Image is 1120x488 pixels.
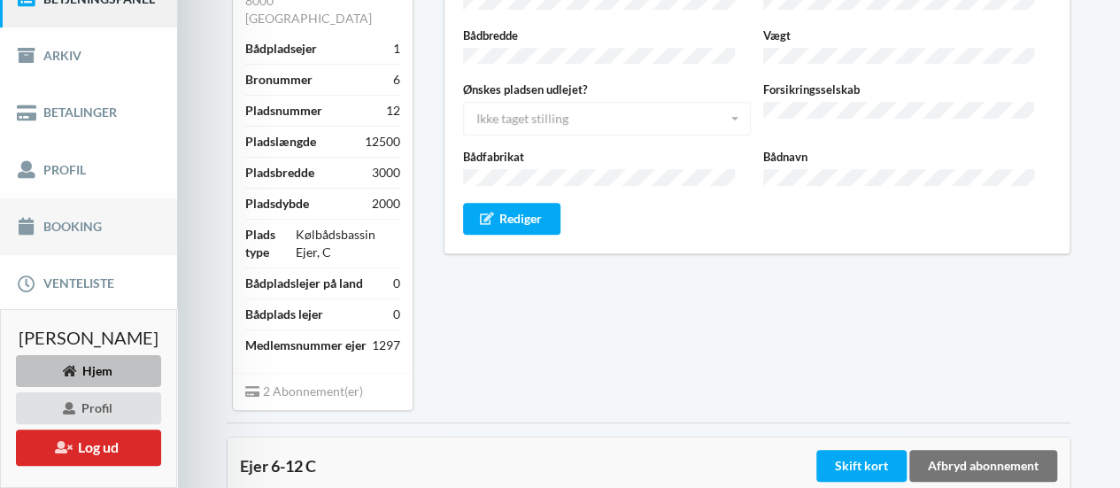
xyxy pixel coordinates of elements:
[372,337,400,354] div: 1297
[816,450,907,482] div: Skift kort
[16,355,161,387] div: Hjem
[763,81,1051,98] label: Forsikringsselskab
[245,337,367,354] div: Medlemsnummer ejer
[245,383,363,399] span: 2 Abonnement(er)
[393,306,400,323] div: 0
[463,81,751,98] label: Ønskes pladsen udlejet?
[296,226,400,261] div: Kølbådsbassin Ejer, C
[245,71,313,89] div: Bronummer
[372,195,400,213] div: 2000
[365,133,400,151] div: 12500
[245,102,322,120] div: Pladsnummer
[372,164,400,182] div: 3000
[245,133,316,151] div: Pladslængde
[393,275,400,292] div: 0
[245,40,317,58] div: Bådpladsejer
[240,457,813,475] div: Ejer 6-12 C
[245,195,309,213] div: Pladsdybde
[463,27,751,44] label: Bådbredde
[909,450,1057,482] div: Afbryd abonnement
[393,71,400,89] div: 6
[245,306,323,323] div: Bådplads lejer
[245,226,296,261] div: Plads type
[463,203,560,235] div: Rediger
[386,102,400,120] div: 12
[245,164,314,182] div: Pladsbredde
[16,392,161,424] div: Profil
[463,148,751,166] label: Bådfabrikat
[245,275,363,292] div: Bådpladslejer på land
[19,329,158,346] span: [PERSON_NAME]
[763,148,1051,166] label: Bådnavn
[763,27,1051,44] label: Vægt
[393,40,400,58] div: 1
[16,430,161,466] button: Log ud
